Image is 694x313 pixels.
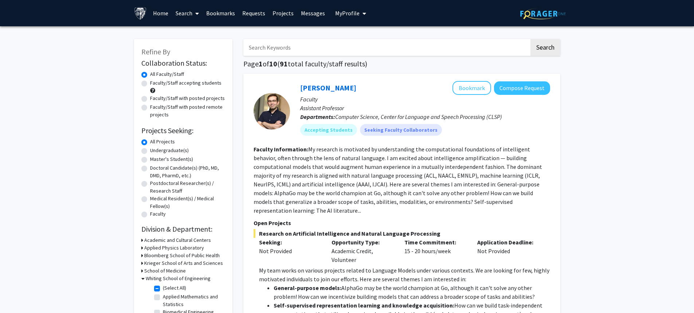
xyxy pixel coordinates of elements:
p: Faculty [300,95,550,104]
span: Computer Science, Center for Language and Speech Processing (CLSP) [335,113,502,120]
label: Medical Resident(s) / Medical Fellow(s) [150,195,225,210]
a: Requests [239,0,269,26]
span: 1 [259,59,263,68]
div: Academic Credit, Volunteer [326,238,399,264]
p: My team works on various projects related to Language Models under various contexts. We are looki... [259,266,550,283]
input: Search Keywords [243,39,529,56]
h3: Applied Physics Laboratory [144,244,204,252]
span: Refine By [141,47,170,56]
mat-chip: Accepting Students [300,124,357,136]
p: Open Projects [254,219,550,227]
label: Faculty/Staff with posted projects [150,94,225,102]
label: All Faculty/Staff [150,70,184,78]
label: Postdoctoral Researcher(s) / Research Staff [150,179,225,195]
mat-chip: Seeking Faculty Collaborators [360,124,442,136]
button: Search [530,39,560,56]
button: Add Daniel Khashabi to Bookmarks [452,81,491,95]
a: Messages [297,0,329,26]
label: All Projects [150,138,175,146]
iframe: Chat [5,280,31,308]
strong: Self-supervised representation learning and knowledge acquisition: [274,302,454,309]
label: Faculty/Staff with posted remote projects [150,103,225,119]
button: Compose Request to Daniel Khashabi [494,81,550,95]
div: Not Provided [259,247,321,255]
p: Assistant Professor [300,104,550,112]
img: ForagerOne Logo [520,8,566,19]
span: 10 [269,59,277,68]
h3: Whiting School of Engineering [146,275,211,282]
a: Search [172,0,203,26]
strong: General-purpose models: [274,284,341,291]
img: Johns Hopkins University Logo [134,7,147,20]
a: Projects [269,0,297,26]
p: Opportunity Type: [332,238,393,247]
a: Home [149,0,172,26]
p: Time Commitment: [404,238,466,247]
h3: Academic and Cultural Centers [144,236,211,244]
span: Research on Artificial Intelligence and Natural Language Processing [254,229,550,238]
label: Applied Mathematics and Statistics [163,293,223,308]
div: 15 - 20 hours/week [399,238,472,264]
p: Application Deadline: [477,238,539,247]
h3: School of Medicine [144,267,186,275]
a: [PERSON_NAME] [300,83,356,92]
label: Doctoral Candidate(s) (PhD, MD, DMD, PharmD, etc.) [150,164,225,179]
label: Undergraduate(s) [150,147,189,154]
h1: Page of ( total faculty/staff results) [243,59,560,68]
a: Bookmarks [203,0,239,26]
h2: Collaboration Status: [141,59,225,67]
h3: Krieger School of Arts and Sciences [144,259,223,267]
b: Departments: [300,113,335,120]
span: 91 [280,59,288,68]
p: Seeking: [259,238,321,247]
h2: Division & Department: [141,225,225,233]
span: My Profile [335,9,360,17]
label: Faculty/Staff accepting students [150,79,221,87]
div: Not Provided [472,238,545,264]
h2: Projects Seeking: [141,126,225,135]
li: AlphaGo may be the world champion at Go, although it can't solve any other problem! How can we in... [274,283,550,301]
label: Faculty [150,210,166,218]
label: (Select All) [163,284,186,292]
label: Master's Student(s) [150,155,193,163]
h3: Bloomberg School of Public Health [144,252,220,259]
fg-read-more: My research is motivated by understanding the computational foundations of intelligent behavior, ... [254,146,542,214]
b: Faculty Information: [254,146,308,153]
